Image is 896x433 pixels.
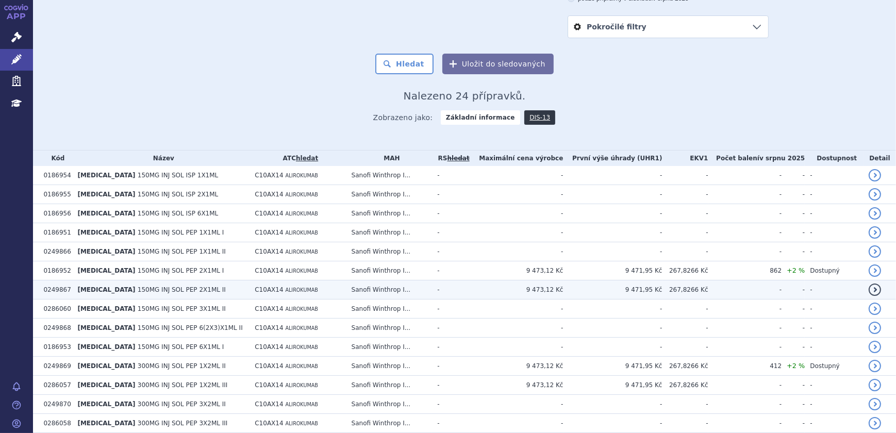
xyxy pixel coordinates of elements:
[138,267,224,274] span: 150MG INJ SOL PEP 2X1ML I
[563,166,662,185] td: -
[138,343,224,351] span: 150MG INJ SOL PEP 6X1ML I
[346,166,433,185] td: Sanofi Winthrop I...
[782,204,805,223] td: -
[470,151,563,166] th: Maximální cena výrobce
[805,299,864,319] td: -
[77,324,135,331] span: [MEDICAL_DATA]
[346,204,433,223] td: Sanofi Winthrop I...
[346,185,433,204] td: Sanofi Winthrop I...
[470,223,563,242] td: -
[38,223,72,242] td: 0186951
[869,284,881,296] a: detail
[77,420,135,427] span: [MEDICAL_DATA]
[662,338,708,357] td: -
[346,223,433,242] td: Sanofi Winthrop I...
[432,261,470,280] td: -
[787,267,805,274] span: +2 %
[38,261,72,280] td: 0186952
[805,357,864,376] td: Dostupný
[782,280,805,299] td: -
[708,376,782,395] td: -
[138,305,226,312] span: 150MG INJ SOL PEP 3X1ML II
[563,280,662,299] td: 9 471,95 Kč
[805,395,864,414] td: -
[285,325,318,331] span: ALIROKUMAB
[869,322,881,334] a: detail
[38,338,72,357] td: 0186953
[563,319,662,338] td: -
[77,229,135,236] span: [MEDICAL_DATA]
[708,185,782,204] td: -
[38,204,72,223] td: 0186956
[563,414,662,433] td: -
[138,191,219,198] span: 150MG INJ SOL ISP 2X1ML
[255,286,283,293] span: C10AX14
[38,299,72,319] td: 0286060
[708,395,782,414] td: -
[708,204,782,223] td: -
[38,414,72,433] td: 0286058
[285,249,318,255] span: ALIROKUMAB
[38,185,72,204] td: 0186955
[432,204,470,223] td: -
[432,395,470,414] td: -
[138,420,228,427] span: 300MG INJ SOL PEP 3X2ML III
[470,319,563,338] td: -
[77,381,135,389] span: [MEDICAL_DATA]
[255,267,283,274] span: C10AX14
[805,319,864,338] td: -
[346,280,433,299] td: Sanofi Winthrop I...
[432,242,470,261] td: -
[432,151,470,166] th: RS
[805,166,864,185] td: -
[255,362,283,370] span: C10AX14
[442,54,554,74] button: Uložit do sledovaných
[38,242,72,261] td: 0249866
[662,261,708,280] td: 267,8266 Kč
[563,357,662,376] td: 9 471,95 Kč
[662,357,708,376] td: 267,8266 Kč
[250,151,346,166] th: ATC
[805,151,864,166] th: Dostupnost
[138,172,219,179] span: 150MG INJ SOL ISP 1X1ML
[782,223,805,242] td: -
[708,280,782,299] td: -
[869,169,881,181] a: detail
[72,151,250,166] th: Název
[869,245,881,258] a: detail
[869,207,881,220] a: detail
[869,264,881,277] a: detail
[447,155,470,162] del: hledat
[285,363,318,369] span: ALIROKUMAB
[470,357,563,376] td: 9 473,12 Kč
[563,395,662,414] td: -
[869,226,881,239] a: detail
[563,151,662,166] th: První výše úhrady (UHR1)
[563,376,662,395] td: 9 471,95 Kč
[708,299,782,319] td: -
[568,16,768,38] a: Pokročilé filtry
[346,376,433,395] td: Sanofi Winthrop I...
[404,90,526,102] span: Nalezeno 24 přípravků.
[864,151,896,166] th: Detail
[662,242,708,261] td: -
[285,192,318,197] span: ALIROKUMAB
[470,280,563,299] td: 9 473,12 Kč
[38,395,72,414] td: 0249870
[805,242,864,261] td: -
[708,223,782,242] td: -
[563,242,662,261] td: -
[869,360,881,372] a: detail
[869,417,881,429] a: detail
[255,191,283,198] span: C10AX14
[432,376,470,395] td: -
[285,382,318,388] span: ALIROKUMAB
[346,357,433,376] td: Sanofi Winthrop I...
[346,299,433,319] td: Sanofi Winthrop I...
[708,261,782,280] td: 862
[787,362,805,370] span: +2 %
[77,401,135,408] span: [MEDICAL_DATA]
[285,402,318,407] span: ALIROKUMAB
[805,204,864,223] td: -
[432,185,470,204] td: -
